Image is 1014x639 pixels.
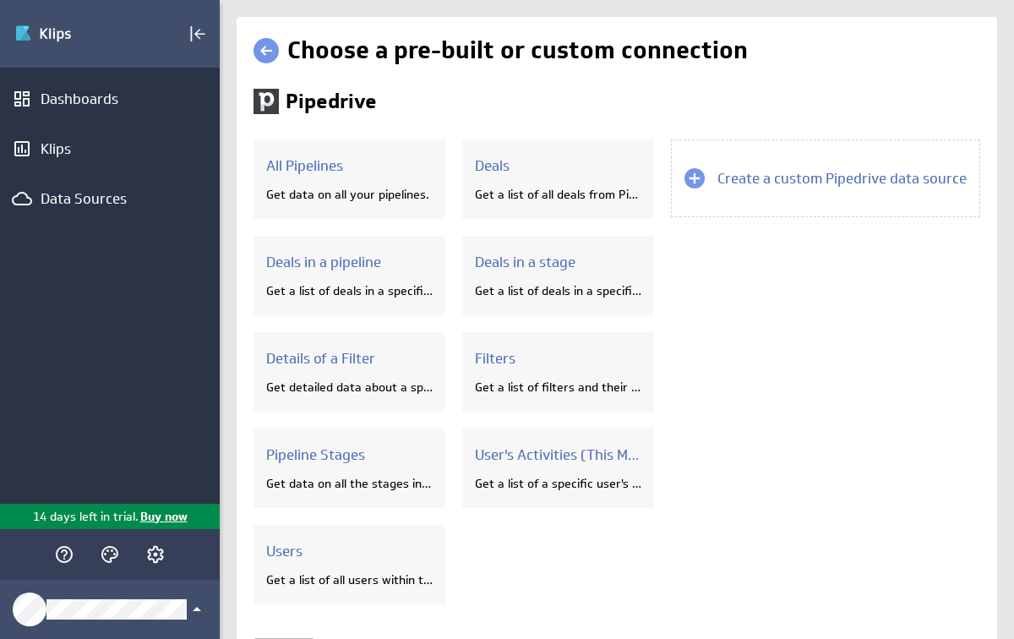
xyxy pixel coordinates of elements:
div: Get a list of deals in a specific pipeline across all its stages. [266,283,433,298]
h3: Deals [475,156,641,175]
h3: Pipeline Stages [266,445,433,464]
div: Themes [95,540,124,569]
div: Collapse [183,19,212,48]
h3: All Pipelines [266,156,433,175]
div: Get a list of all deals from PipeDrive. [475,187,641,202]
h3: Details of a Filter [266,349,433,368]
div: Get data on all the stages in your pipeline. [266,476,433,491]
img: Klipfolio klips logo [14,20,133,47]
svg: Themes [100,544,120,565]
h3: User's Activities (This Month) [475,445,641,464]
div: Get detailed data about a specific filter. [266,380,433,395]
h2: Pipedrive [286,91,377,112]
h1: Choose a pre-built or custom connection [287,35,748,66]
svg: Account and settings [145,544,166,565]
p: 14 days left in trial. [33,508,139,526]
h3: Deals in a stage [475,253,641,271]
h3: Deals in a pipeline [266,253,433,271]
div: Help [50,540,79,569]
div: Get a list of all users within the company. [266,572,433,587]
h3: Users [266,542,433,560]
div: Go to Dashboards [14,20,133,47]
div: Account and settings [141,540,170,569]
img: image8407078721060248896.png [253,89,279,114]
div: Get a list of a specific user's activities this month. [475,476,641,491]
h3: Create a custom Pipedrive data source [717,169,967,188]
div: Dashboards [41,90,179,108]
div: Data Sources [41,189,179,208]
div: Get a list of filters and their corresponding IDs. [475,380,641,395]
p: Buy now [139,508,188,526]
div: Klips [41,139,179,158]
div: Get a list of deals in a specific stage. [475,283,641,298]
div: Get data on all your pipelines. [266,187,433,202]
h3: Filters [475,349,641,368]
